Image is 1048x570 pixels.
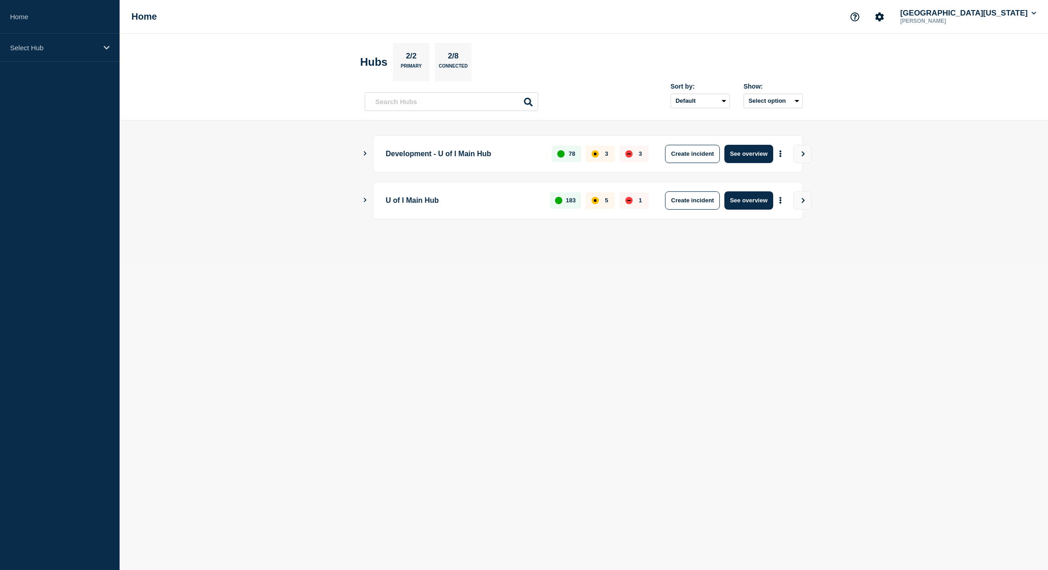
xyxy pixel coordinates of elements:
[592,197,599,204] div: affected
[625,150,633,158] div: down
[671,94,730,108] select: Sort by
[775,145,786,162] button: More actions
[445,52,462,63] p: 2/8
[665,145,720,163] button: Create incident
[363,150,367,157] button: Show Connected Hubs
[10,44,98,52] p: Select Hub
[386,191,540,210] p: U of I Main Hub
[605,150,608,157] p: 3
[439,63,467,73] p: Connected
[557,150,565,158] div: up
[401,63,422,73] p: Primary
[639,197,642,204] p: 1
[569,150,575,157] p: 78
[592,150,599,158] div: affected
[363,197,367,204] button: Show Connected Hubs
[386,145,541,163] p: Development - U of I Main Hub
[403,52,420,63] p: 2/2
[724,145,773,163] button: See overview
[870,7,889,26] button: Account settings
[898,9,1038,18] button: [GEOGRAPHIC_DATA][US_STATE]
[639,150,642,157] p: 3
[898,18,993,24] p: [PERSON_NAME]
[775,192,786,209] button: More actions
[671,83,730,90] div: Sort by:
[845,7,865,26] button: Support
[566,197,576,204] p: 183
[793,191,812,210] button: View
[360,56,388,69] h2: Hubs
[724,191,773,210] button: See overview
[625,197,633,204] div: down
[744,83,803,90] div: Show:
[555,197,562,204] div: up
[793,145,812,163] button: View
[365,92,538,111] input: Search Hubs
[605,197,608,204] p: 5
[744,94,803,108] button: Select option
[665,191,720,210] button: Create incident
[131,11,157,22] h1: Home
